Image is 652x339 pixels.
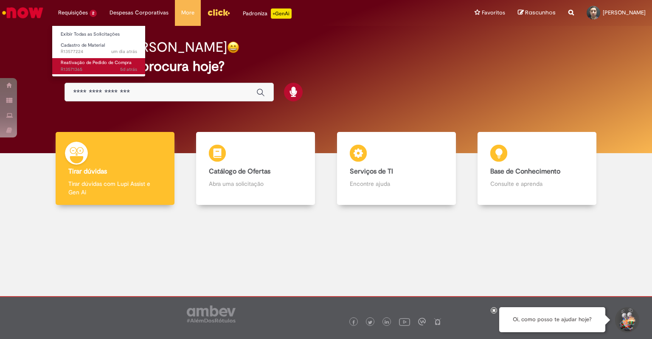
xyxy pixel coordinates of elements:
[68,167,107,176] b: Tirar dúvidas
[68,179,162,196] p: Tirar dúvidas com Lupi Assist e Gen Ai
[110,8,169,17] span: Despesas Corporativas
[351,320,356,325] img: logo_footer_facebook.png
[61,48,137,55] span: R13577224
[326,132,467,205] a: Serviços de TI Encontre ajuda
[385,320,389,325] img: logo_footer_linkedin.png
[187,305,236,322] img: logo_footer_ambev_rotulo_gray.png
[61,66,137,73] span: R13571365
[603,9,646,16] span: [PERSON_NAME]
[399,316,410,327] img: logo_footer_youtube.png
[525,8,556,17] span: Rascunhos
[52,25,146,77] ul: Requisições
[120,66,137,73] span: 5d atrás
[61,59,132,66] span: Reativação de Pedido de Compra
[350,179,443,188] p: Encontre ajuda
[614,307,639,333] button: Iniciar Conversa de Suporte
[52,58,146,74] a: Aberto R13571365 : Reativação de Pedido de Compra
[227,41,239,53] img: happy-face.png
[111,48,137,55] span: um dia atrás
[58,8,88,17] span: Requisições
[418,318,426,325] img: logo_footer_workplace.png
[490,167,560,176] b: Base de Conhecimento
[111,48,137,55] time: 29/09/2025 14:23:41
[52,41,146,56] a: Aberto R13577224 : Cadastro de Material
[65,59,588,74] h2: O que você procura hoje?
[499,307,605,332] div: Oi, como posso te ajudar hoje?
[209,167,270,176] b: Catálogo de Ofertas
[482,8,505,17] span: Favoritos
[490,179,584,188] p: Consulte e aprenda
[181,8,194,17] span: More
[271,8,292,19] p: +GenAi
[518,9,556,17] a: Rascunhos
[185,132,326,205] a: Catálogo de Ofertas Abra uma solicitação
[65,40,227,55] h2: Bom dia, [PERSON_NAME]
[45,132,185,205] a: Tirar dúvidas Tirar dúvidas com Lupi Assist e Gen Ai
[52,30,146,39] a: Exibir Todas as Solicitações
[434,318,441,325] img: logo_footer_naosei.png
[1,4,45,21] img: ServiceNow
[243,8,292,19] div: Padroniza
[209,179,302,188] p: Abra uma solicitação
[90,10,97,17] span: 2
[368,320,372,325] img: logo_footer_twitter.png
[467,132,608,205] a: Base de Conhecimento Consulte e aprenda
[120,66,137,73] time: 26/09/2025 15:56:14
[207,6,230,19] img: click_logo_yellow_360x200.png
[350,167,393,176] b: Serviços de TI
[61,42,105,48] span: Cadastro de Material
